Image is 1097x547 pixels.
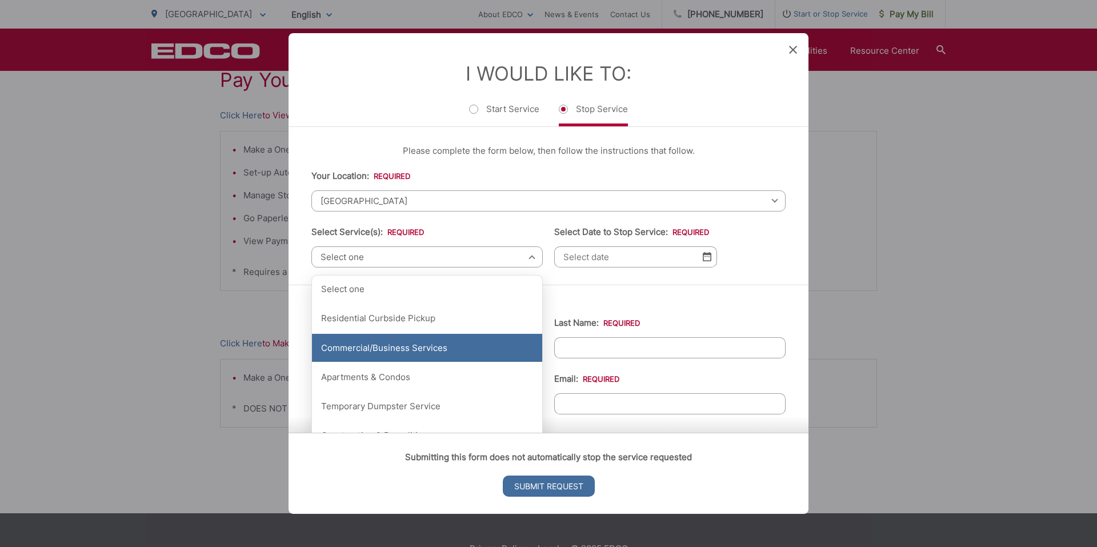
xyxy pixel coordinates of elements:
div: Apartments & Condos [312,363,542,392]
label: Start Service [469,103,539,126]
div: Temporary Dumpster Service [312,392,542,421]
div: Residential Curbside Pickup [312,305,542,333]
label: Stop Service [559,103,628,126]
div: Construction & Demolition [312,421,542,450]
strong: Submitting this form does not automatically stop the service requested [405,452,692,462]
div: Commercial/Business Services [312,334,542,362]
span: Select one [311,246,543,267]
p: Please complete the form below, then follow the instructions that follow. [311,144,786,158]
label: I Would Like To: [466,62,631,85]
input: Select date [554,246,717,267]
span: [GEOGRAPHIC_DATA] [311,190,786,211]
img: Select date [703,252,711,262]
label: Your Location: [311,171,410,181]
label: Email: [554,374,619,384]
input: Submit Request [503,476,595,497]
div: Select one [312,276,542,304]
label: Select Date to Stop Service: [554,227,709,237]
label: Last Name: [554,318,640,328]
label: Select Service(s): [311,227,424,237]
